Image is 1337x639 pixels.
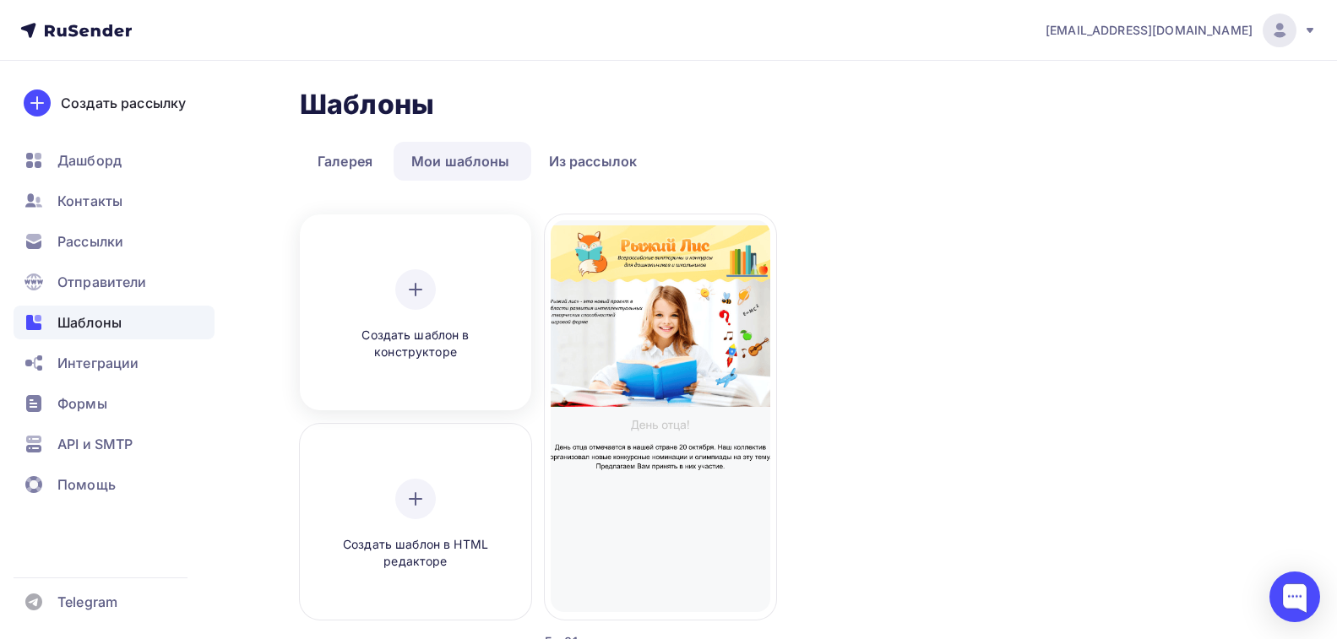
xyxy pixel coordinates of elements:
a: Галерея [300,142,390,181]
a: Из рассылок [531,142,655,181]
span: Дашборд [57,150,122,171]
span: Помощь [57,474,116,495]
span: Отправители [57,272,147,292]
span: Рассылки [57,231,123,252]
a: Мои шаблоны [394,142,528,181]
span: Контакты [57,191,122,211]
span: Создать шаблон в конструкторе [335,327,496,361]
a: Контакты [14,184,215,218]
span: API и SMTP [57,434,133,454]
span: Шаблоны [57,312,122,333]
a: Рассылки [14,225,215,258]
span: Создать шаблон в HTML редакторе [335,536,496,571]
a: Формы [14,387,215,420]
div: Создать рассылку [61,93,186,113]
span: [EMAIL_ADDRESS][DOMAIN_NAME] [1046,22,1253,39]
a: Отправители [14,265,215,299]
h2: Шаблоны [300,88,434,122]
span: Формы [57,393,107,414]
a: Дашборд [14,144,215,177]
a: Шаблоны [14,306,215,339]
a: [EMAIL_ADDRESS][DOMAIN_NAME] [1046,14,1317,47]
span: Интеграции [57,353,139,373]
span: Telegram [57,592,117,612]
